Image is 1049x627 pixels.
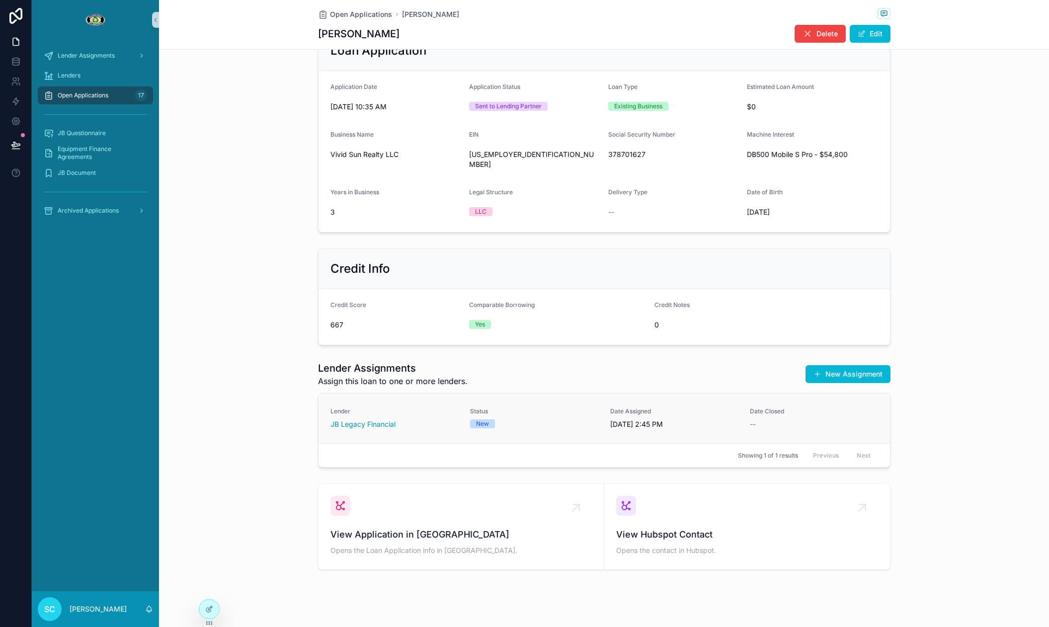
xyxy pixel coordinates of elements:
[330,83,377,90] span: Application Date
[470,407,598,415] span: Status
[747,102,878,112] span: $0
[58,91,108,99] span: Open Applications
[604,484,890,569] a: View Hubspot ContactOpens the contact in Hubspot.
[469,150,600,169] span: [US_EMPLOYER_IDENTIFICATION_NUMBER]
[476,419,489,428] div: New
[747,150,878,159] span: DB500 Mobile S Pro - $54,800
[38,86,153,104] a: Open Applications17
[58,129,106,137] span: JB Questionnaire
[318,9,392,19] a: Open Applications
[330,188,379,196] span: Years in Business
[330,43,426,59] h2: Loan Application
[38,47,153,65] a: Lender Assignments
[330,407,459,415] span: Lender
[608,188,647,196] span: Delivery Type
[469,188,513,196] span: Legal Structure
[330,102,462,112] span: [DATE] 10:35 AM
[330,207,462,217] span: 3
[58,169,96,177] span: JB Document
[330,546,592,555] span: Opens the Loan Application info in [GEOGRAPHIC_DATA].
[608,150,739,159] span: 378701627
[330,9,392,19] span: Open Applications
[330,131,374,138] span: Business Name
[85,12,105,28] img: App logo
[330,320,462,330] span: 667
[32,40,159,233] div: scrollable content
[318,361,468,375] h1: Lender Assignments
[614,102,662,111] div: Existing Business
[38,144,153,162] a: Equipment Finance Agreements
[747,207,878,217] span: [DATE]
[319,393,890,443] a: LenderJB Legacy FinancialStatusNewDate Assigned[DATE] 2:45 PMDate Closed--
[38,67,153,84] a: Lenders
[616,546,878,555] span: Opens the contact in Hubspot.
[750,419,756,429] span: --
[58,52,115,60] span: Lender Assignments
[608,83,638,90] span: Loan Type
[816,29,838,39] span: Delete
[318,375,468,387] span: Assign this loan to one or more lenders.
[747,83,814,90] span: Estimated Loan Amount
[38,124,153,142] a: JB Questionnaire
[475,320,485,329] div: Yes
[38,202,153,220] a: Archived Applications
[747,131,794,138] span: Machine Interest
[318,27,400,41] h1: [PERSON_NAME]
[58,72,81,79] span: Lenders
[850,25,890,43] button: Edit
[608,131,675,138] span: Social Security Number
[469,83,520,90] span: Application Status
[475,102,542,111] div: Sent to Lending Partner
[402,9,459,19] a: [PERSON_NAME]
[469,131,479,138] span: EIN
[806,365,890,383] button: New Assignment
[475,207,486,216] div: LLC
[616,528,878,542] span: View Hubspot Contact
[58,145,143,161] span: Equipment Finance Agreements
[44,603,55,615] span: SC
[135,89,147,101] div: 17
[330,150,462,159] span: Vivid Sun Realty LLC
[330,528,592,542] span: View Application in [GEOGRAPHIC_DATA]
[330,261,390,277] h2: Credit Info
[654,320,832,330] span: 0
[795,25,846,43] button: Delete
[38,164,153,182] a: JB Document
[747,188,783,196] span: Date of Birth
[610,419,738,429] span: [DATE] 2:45 PM
[58,207,119,215] span: Archived Applications
[330,419,396,429] a: JB Legacy Financial
[738,452,798,460] span: Showing 1 of 1 results
[330,301,366,309] span: Credit Score
[654,301,690,309] span: Credit Notes
[319,484,604,569] a: View Application in [GEOGRAPHIC_DATA]Opens the Loan Application info in [GEOGRAPHIC_DATA].
[610,407,738,415] span: Date Assigned
[70,604,127,614] p: [PERSON_NAME]
[750,407,878,415] span: Date Closed
[608,207,614,217] span: --
[469,301,535,309] span: Comparable Borrowing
